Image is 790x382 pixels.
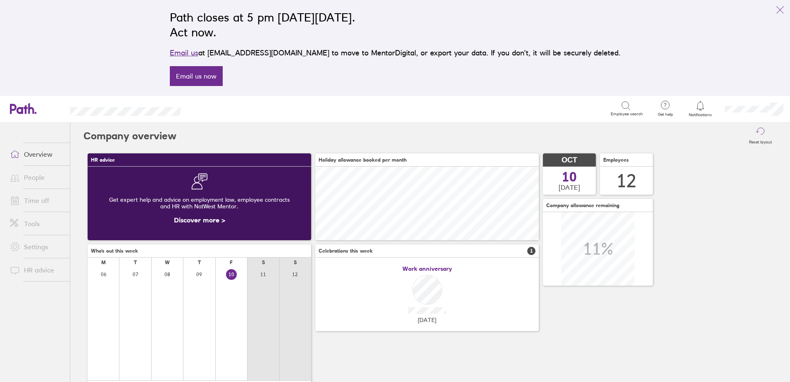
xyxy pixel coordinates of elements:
[744,123,777,149] button: Reset layout
[687,100,714,117] a: Notifications
[262,260,265,265] div: S
[170,10,621,40] h2: Path closes at 5 pm [DATE][DATE]. Act now.
[134,260,137,265] div: T
[3,192,70,209] a: Time off
[319,248,373,254] span: Celebrations this week
[174,216,225,224] a: Discover more >
[611,112,643,117] span: Employee search
[527,247,535,255] span: 1
[91,248,138,254] span: Who's out this week
[83,123,176,149] h2: Company overview
[3,215,70,232] a: Tools
[3,262,70,278] a: HR advice
[203,105,224,112] div: Search
[687,112,714,117] span: Notifications
[91,157,115,163] span: HR advice
[3,239,70,255] a: Settings
[559,184,580,191] span: [DATE]
[562,156,577,165] span: OCT
[744,137,777,145] label: Reset layout
[198,260,201,265] div: T
[402,265,452,272] span: Work anniversary
[3,169,70,186] a: People
[319,157,407,163] span: Holiday allowance booked per month
[101,260,106,265] div: M
[165,260,170,265] div: W
[603,157,629,163] span: Employees
[3,146,70,162] a: Overview
[652,112,679,117] span: Get help
[294,260,297,265] div: S
[418,317,436,323] span: [DATE]
[170,48,198,57] a: Email us
[616,170,636,191] div: 12
[546,203,619,208] span: Company allowance remaining
[562,170,577,184] span: 10
[170,47,621,59] p: at [EMAIL_ADDRESS][DOMAIN_NAME] to move to MentorDigital, or export your data. If you don’t, it w...
[230,260,233,265] div: F
[94,190,305,216] div: Get expert help and advice on employment law, employee contracts and HR with NatWest Mentor.
[170,66,223,86] a: Email us now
